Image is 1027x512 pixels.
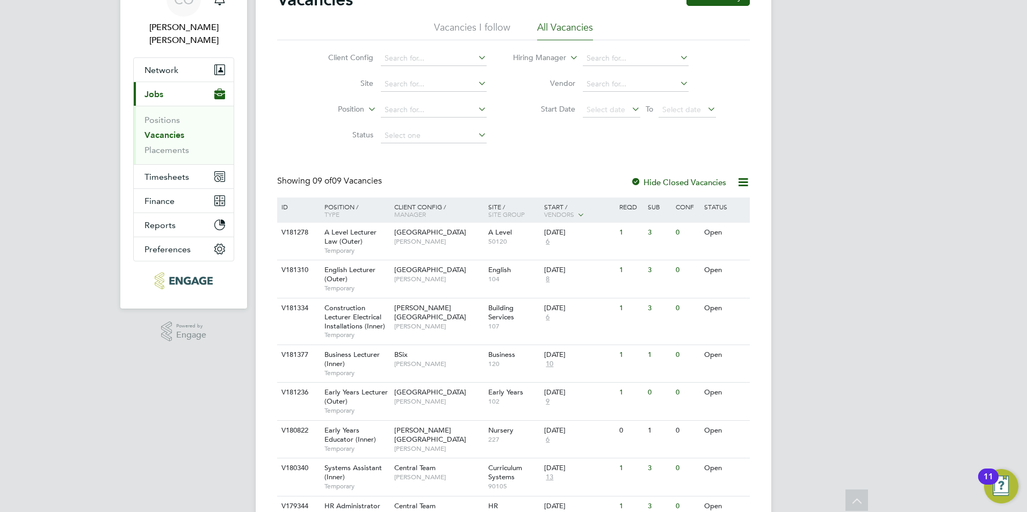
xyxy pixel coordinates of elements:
[316,198,392,223] div: Position /
[488,360,539,368] span: 120
[673,198,701,216] div: Conf
[324,482,389,491] span: Temporary
[381,128,487,143] input: Select one
[434,21,510,40] li: Vacancies I follow
[617,198,645,216] div: Reqd
[134,165,234,188] button: Timesheets
[394,322,483,331] span: [PERSON_NAME]
[313,175,332,186] span: 09 of
[631,177,726,187] label: Hide Closed Vacancies
[504,53,566,63] label: Hiring Manager
[488,435,539,444] span: 227
[279,421,316,441] div: V180822
[324,387,388,406] span: Early Years Lecturer (Outer)
[394,210,426,218] span: Manager
[392,198,486,223] div: Client Config /
[279,383,316,403] div: V181236
[701,198,748,216] div: Status
[394,275,483,283] span: [PERSON_NAME]
[662,105,701,114] span: Select date
[488,387,523,397] span: Early Years
[134,189,234,213] button: Finance
[544,388,614,397] div: [DATE]
[488,275,539,283] span: 104
[617,298,645,318] div: 1
[544,435,551,444] span: 6
[324,444,389,453] span: Temporary
[324,265,375,283] span: English Lecturer (Outer)
[324,210,339,218] span: Type
[324,463,382,481] span: Systems Assistant (Inner)
[617,345,645,365] div: 1
[394,265,466,274] span: [GEOGRAPHIC_DATA]
[673,223,701,243] div: 0
[544,266,614,275] div: [DATE]
[544,228,614,237] div: [DATE]
[324,303,385,331] span: Construction Lecturer Electrical Installations (Inner)
[617,223,645,243] div: 1
[144,145,189,155] a: Placements
[133,21,234,47] span: Connor O'sullivan
[645,458,673,478] div: 3
[394,463,436,472] span: Central Team
[279,298,316,318] div: V181334
[144,220,176,230] span: Reports
[133,272,234,289] a: Go to home page
[279,260,316,280] div: V181310
[544,473,555,482] span: 13
[544,350,614,360] div: [DATE]
[176,331,206,340] span: Engage
[155,272,212,289] img: carbonrecruitment-logo-retina.png
[488,482,539,491] span: 90105
[381,77,487,92] input: Search for...
[673,298,701,318] div: 0
[544,275,551,284] span: 8
[984,469,1018,503] button: Open Resource Center, 11 new notifications
[645,223,673,243] div: 3
[673,383,701,403] div: 0
[673,458,701,478] div: 0
[645,260,673,280] div: 3
[161,321,207,342] a: Powered byEngage
[302,104,364,115] label: Position
[394,501,436,510] span: Central Team
[645,298,673,318] div: 3
[541,198,617,224] div: Start /
[324,369,389,377] span: Temporary
[324,406,389,415] span: Temporary
[583,77,689,92] input: Search for...
[617,383,645,403] div: 1
[279,345,316,365] div: V181377
[488,397,539,406] span: 102
[488,322,539,331] span: 107
[488,237,539,246] span: 50120
[381,103,487,118] input: Search for...
[983,477,993,491] div: 11
[701,223,748,243] div: Open
[134,213,234,237] button: Reports
[394,228,466,237] span: [GEOGRAPHIC_DATA]
[488,463,522,481] span: Curriculum Systems
[673,260,701,280] div: 0
[488,350,515,359] span: Business
[324,228,377,246] span: A Level Lecturer Law (Outer)
[394,397,483,406] span: [PERSON_NAME]
[587,105,625,114] span: Select date
[645,421,673,441] div: 1
[324,331,389,339] span: Temporary
[544,210,574,218] span: Vendors
[144,196,175,206] span: Finance
[324,350,380,368] span: Business Lecturer (Inner)
[701,260,748,280] div: Open
[312,78,373,88] label: Site
[673,421,701,441] div: 0
[394,360,483,368] span: [PERSON_NAME]
[645,198,673,216] div: Sub
[701,298,748,318] div: Open
[488,501,498,510] span: HR
[645,345,673,365] div: 1
[134,58,234,82] button: Network
[544,502,614,511] div: [DATE]
[144,115,180,125] a: Positions
[324,246,389,255] span: Temporary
